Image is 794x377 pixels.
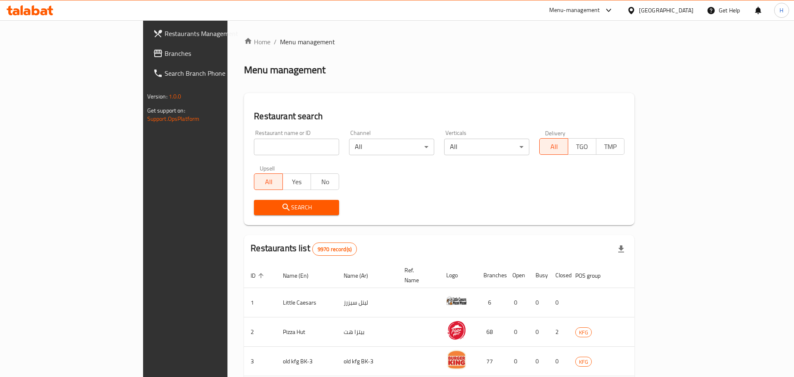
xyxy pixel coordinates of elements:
[780,6,783,15] span: H
[146,63,276,83] a: Search Branch Phone
[286,176,308,188] span: Yes
[283,271,319,281] span: Name (En)
[147,91,167,102] span: Version:
[276,317,337,347] td: Pizza Hut
[169,91,182,102] span: 1.0.0
[276,288,337,317] td: Little Caesars
[549,5,600,15] div: Menu-management
[280,37,335,47] span: Menu management
[251,242,357,256] h2: Restaurants list
[282,173,311,190] button: Yes
[165,68,269,78] span: Search Branch Phone
[477,263,506,288] th: Branches
[543,141,564,153] span: All
[312,243,357,256] div: Total records count
[254,200,339,215] button: Search
[572,141,593,153] span: TGO
[529,347,549,376] td: 0
[529,288,549,317] td: 0
[244,63,325,77] h2: Menu management
[313,245,356,253] span: 9970 record(s)
[254,139,339,155] input: Search for restaurant name or ID..
[147,105,185,116] span: Get support on:
[254,110,624,122] h2: Restaurant search
[506,347,529,376] td: 0
[549,263,569,288] th: Closed
[260,165,275,171] label: Upsell
[549,288,569,317] td: 0
[576,328,591,337] span: KFG
[146,43,276,63] a: Branches
[549,317,569,347] td: 2
[244,37,634,47] nav: breadcrumb
[349,139,434,155] div: All
[506,263,529,288] th: Open
[165,29,269,38] span: Restaurants Management
[639,6,694,15] div: [GEOGRAPHIC_DATA]
[337,347,398,376] td: old kfg BK-3
[506,317,529,347] td: 0
[146,24,276,43] a: Restaurants Management
[539,138,568,155] button: All
[611,239,631,259] div: Export file
[446,349,467,370] img: old kfg BK-3
[165,48,269,58] span: Branches
[529,317,549,347] td: 0
[529,263,549,288] th: Busy
[440,263,477,288] th: Logo
[477,347,506,376] td: 77
[337,317,398,347] td: بيتزا هت
[337,288,398,317] td: ليتل سيزرز
[311,173,339,190] button: No
[261,202,332,213] span: Search
[344,271,379,281] span: Name (Ar)
[254,173,282,190] button: All
[568,138,596,155] button: TGO
[444,139,529,155] div: All
[477,317,506,347] td: 68
[276,347,337,376] td: old kfg BK-3
[545,130,566,136] label: Delivery
[404,265,430,285] span: Ref. Name
[147,113,200,124] a: Support.OpsPlatform
[576,357,591,367] span: KFG
[575,271,611,281] span: POS group
[596,138,624,155] button: TMP
[506,288,529,317] td: 0
[600,141,621,153] span: TMP
[549,347,569,376] td: 0
[446,291,467,311] img: Little Caesars
[258,176,279,188] span: All
[477,288,506,317] td: 6
[251,271,266,281] span: ID
[314,176,336,188] span: No
[446,320,467,341] img: Pizza Hut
